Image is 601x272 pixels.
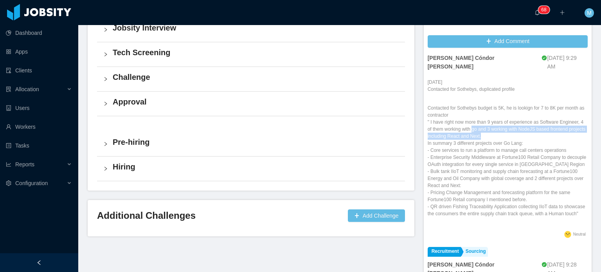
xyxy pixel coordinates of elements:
[103,142,108,146] i: icon: right
[6,86,11,92] i: icon: solution
[538,6,549,14] sup: 68
[547,55,576,70] span: [DATE] 9:29 AM
[113,72,399,83] h4: Challenge
[97,92,405,116] div: icon: rightApproval
[428,55,495,70] strong: [PERSON_NAME] Cóndor [PERSON_NAME]
[6,180,11,186] i: icon: setting
[113,96,399,107] h4: Approval
[113,137,399,148] h4: Pre-hiring
[15,161,34,168] span: Reports
[97,67,405,91] div: icon: rightChallenge
[462,247,488,257] a: Sourcing
[97,209,345,222] h3: Additional Challenges
[103,52,108,57] i: icon: right
[348,209,405,222] button: icon: plusAdd Challenge
[103,101,108,106] i: icon: right
[573,232,586,236] span: Neutral
[97,157,405,181] div: icon: rightHiring
[103,27,108,32] i: icon: right
[97,132,405,156] div: icon: rightPre-hiring
[97,18,405,42] div: icon: rightJobsity Interview
[15,86,39,92] span: Allocation
[428,104,588,217] p: Contacted for Sothebys budget is 5K, he is lookign for 7 to 8K per month as contractor " I have r...
[103,77,108,81] i: icon: right
[103,166,108,171] i: icon: right
[113,47,399,58] h4: Tech Screening
[544,6,547,14] p: 8
[428,79,588,93] p: [DATE] Contacted for Sothebys, duplicated profile
[428,35,588,48] button: icon: plusAdd Comment
[6,138,72,153] a: icon: profileTasks
[541,6,544,14] p: 6
[15,180,48,186] span: Configuration
[6,119,72,135] a: icon: userWorkers
[113,22,399,33] h4: Jobsity Interview
[428,247,461,257] a: Recruitment
[97,42,405,67] div: icon: rightTech Screening
[6,162,11,167] i: icon: line-chart
[6,100,72,116] a: icon: robotUsers
[560,10,565,15] i: icon: plus
[6,25,72,41] a: icon: pie-chartDashboard
[587,8,592,18] span: M
[113,161,399,172] h4: Hiring
[6,44,72,59] a: icon: appstoreApps
[6,63,72,78] a: icon: auditClients
[534,10,540,15] i: icon: bell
